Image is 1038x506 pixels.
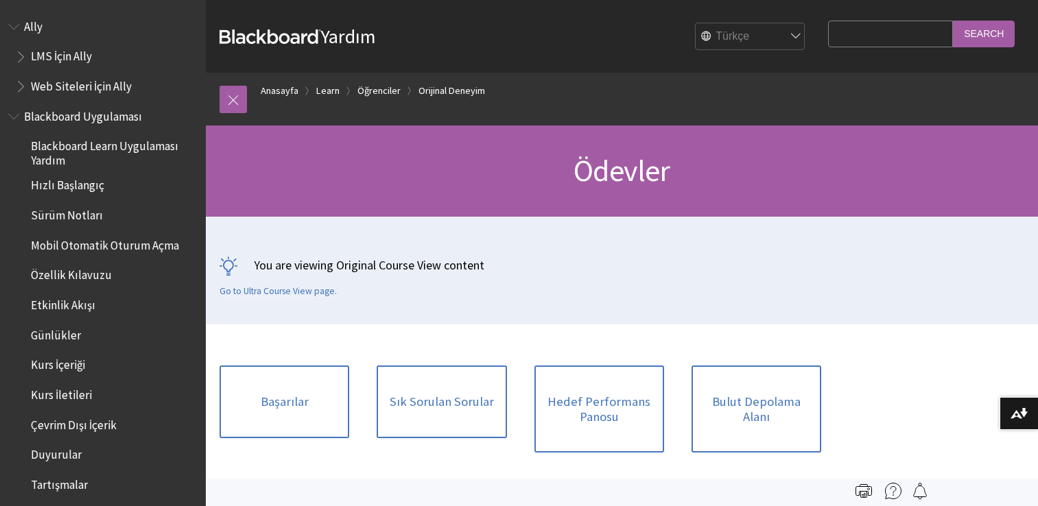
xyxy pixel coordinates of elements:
a: Anasayfa [261,82,298,99]
span: Duyurular [31,444,82,462]
span: Mobil Otomatik Oturum Açma [31,234,179,252]
span: Blackboard Uygulaması [24,105,142,123]
input: Search [953,21,1015,47]
span: Etkinlik Akışı [31,293,95,312]
img: Print [856,483,872,499]
span: Kurs İçeriği [31,354,85,372]
span: Özellik Kılavuzu [31,264,112,282]
span: Web Siteleri İçin Ally [31,75,132,93]
a: Hedef Performans Panosu [534,365,664,453]
span: Çevrim Dışı İçerik [31,413,117,432]
select: Site Language Selector [696,23,805,51]
nav: Book outline for Anthology Ally Help [8,15,198,98]
a: Orijinal Deneyim [418,82,485,99]
a: Bulut Depolama Alanı [692,365,821,453]
span: Ödevler [574,152,670,189]
a: Öğrenciler [357,82,401,99]
span: LMS İçin Ally [31,45,92,64]
p: You are viewing Original Course View content [220,256,1024,274]
span: Sürüm Notları [31,204,103,222]
img: More help [885,483,901,499]
span: Blackboard Learn Uygulaması Yardım [31,135,196,167]
a: Sık Sorulan Sorular [377,365,506,438]
a: Learn [316,82,340,99]
span: Tartışmalar [31,473,88,492]
span: Günlükler [31,324,81,342]
a: Go to Ultra Course View page. [220,285,337,298]
span: Ally [24,15,43,34]
a: BlackboardYardım [220,24,376,49]
strong: Blackboard [220,29,321,44]
img: Follow this page [912,483,928,499]
span: Hızlı Başlangıç [31,174,104,193]
span: Kurs İletileri [31,383,92,402]
a: Başarılar [220,365,349,438]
